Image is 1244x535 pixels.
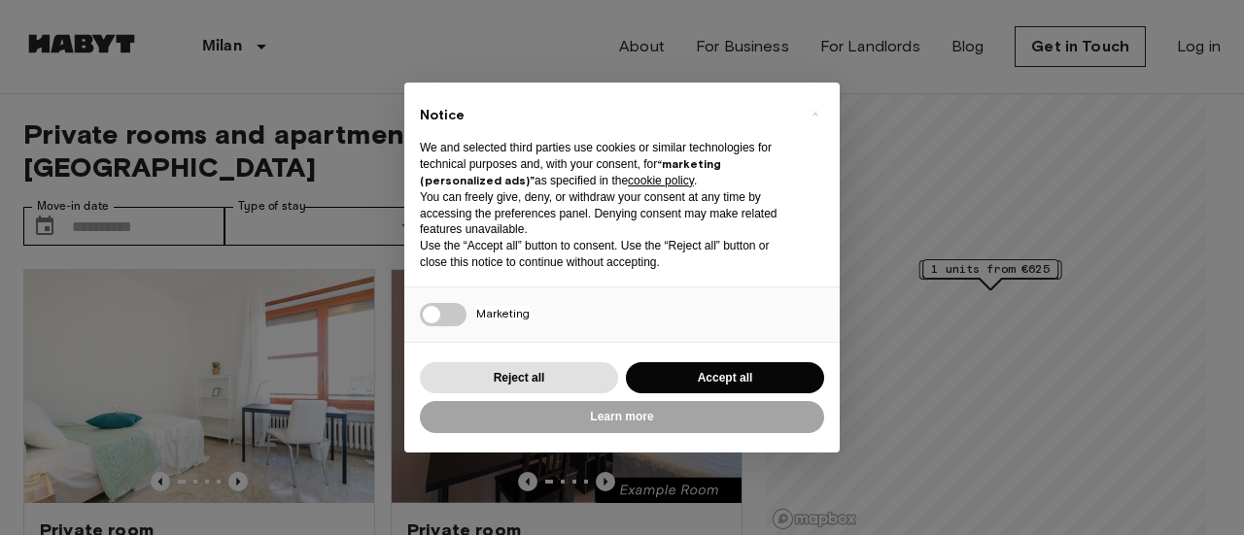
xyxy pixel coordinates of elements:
h2: Notice [420,106,793,125]
span: Marketing [476,306,530,320]
p: Use the “Accept all” button to consent. Use the “Reject all” button or close this notice to conti... [420,238,793,271]
strong: “marketing (personalized ads)” [420,156,721,187]
p: We and selected third parties use cookies or similar technologies for technical purposes and, wit... [420,140,793,188]
p: You can freely give, deny, or withdraw your consent at any time by accessing the preferences pane... [420,189,793,238]
button: Reject all [420,362,618,394]
span: × [812,102,818,125]
button: Accept all [626,362,824,394]
button: Learn more [420,401,824,433]
button: Close this notice [799,98,830,129]
a: cookie policy [628,174,694,187]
